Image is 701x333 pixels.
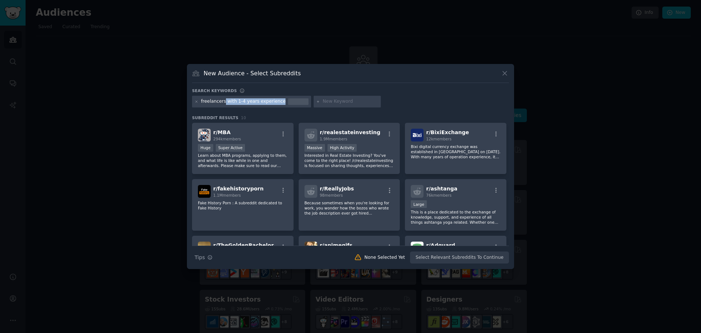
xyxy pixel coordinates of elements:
img: animegifs [304,242,317,254]
h3: New Audience - Select Subreddits [204,69,301,77]
img: Adguard [411,242,424,254]
img: fakehistoryporn [198,185,211,198]
span: 12k members [426,137,451,141]
p: This is a place dedicated to the exchange of knowledge, support, and experience of all things ash... [411,209,501,225]
span: r/ MBA [213,129,230,135]
p: Interested in Real Estate Investing? You've come to the right place! /r/realestateinvesting is fo... [304,153,394,168]
p: Learn about MBA programs, applying to them, and what life is like while in one and afterwards. Pl... [198,153,288,168]
div: None Selected Yet [364,254,405,261]
span: r/ Adguard [426,242,455,248]
span: r/ BixiExchange [426,129,469,135]
span: 10 [241,116,246,120]
span: 294k members [213,137,241,141]
img: MBA [198,129,211,141]
div: Huge [198,144,213,152]
h3: Search keywords [192,88,237,93]
p: Bixi digital currency exchange was established in [GEOGRAPHIC_DATA] on [DATE]. With many years of... [411,144,501,159]
div: Massive [304,144,325,152]
img: BixiExchange [411,129,424,141]
span: r/ TheGoldenBachelor_ [213,242,276,248]
div: High Activity [327,144,357,152]
span: r/ realestateinvesting [320,129,380,135]
span: 1.1M members [213,193,241,197]
span: r/ ReallyJobs [320,186,354,192]
p: Fake History Porn : A subreddit dedicated to Fake History [198,200,288,211]
span: r/ animegifs [320,242,353,248]
img: TheGoldenBachelor_ [198,242,211,254]
div: freelancers with 1-4 years experience [201,98,286,105]
span: 76k members [426,193,451,197]
span: Subreddit Results [192,115,238,120]
span: 1.9M members [320,137,348,141]
div: Large [411,200,427,208]
button: Tips [192,251,215,264]
input: New Keyword [323,98,378,105]
span: r/ ashtanga [426,186,457,192]
div: Super Active [216,144,245,152]
span: Tips [195,254,205,261]
span: 98 members [320,193,343,197]
span: r/ fakehistoryporn [213,186,264,192]
p: Because sometimes when you're looking for work, you wonder how the bozos who wrote the job descri... [304,200,394,216]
